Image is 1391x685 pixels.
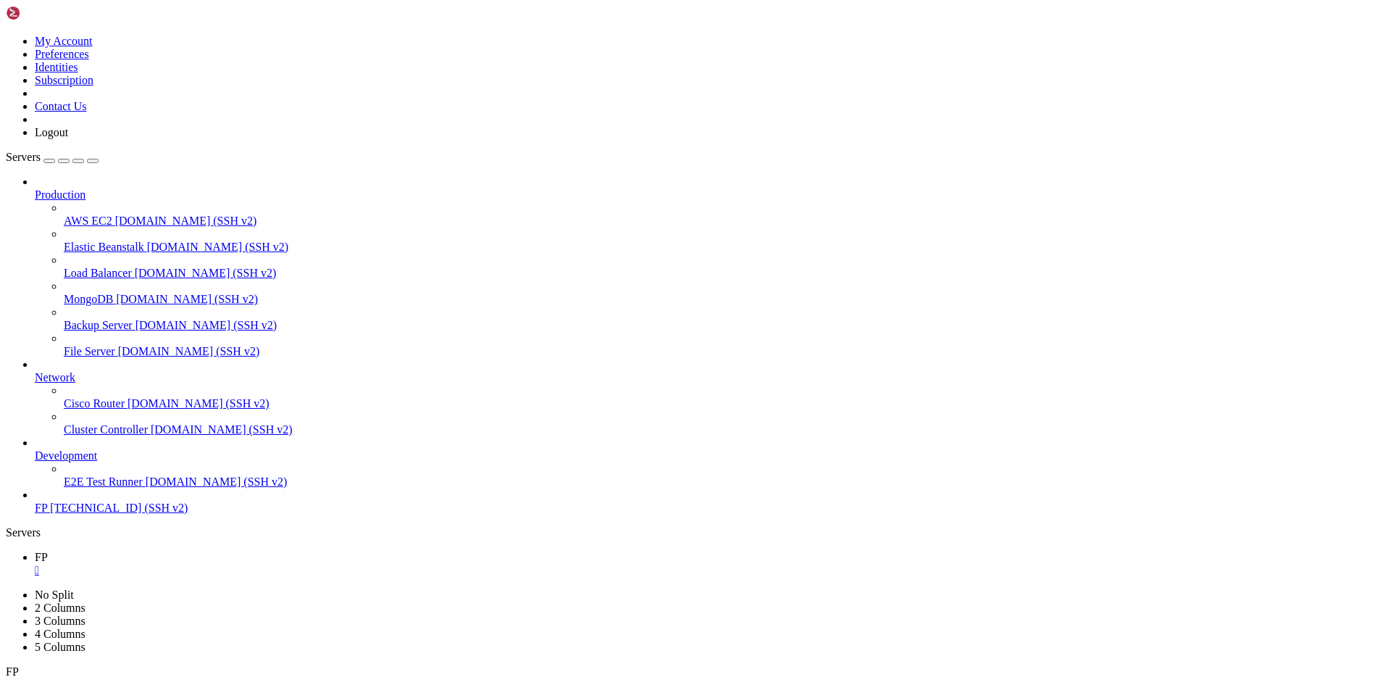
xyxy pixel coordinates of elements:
[6,151,41,163] span: Servers
[35,628,85,640] a: 4 Columns
[64,410,1385,436] li: Cluster Controller [DOMAIN_NAME] (SSH v2)
[35,551,48,563] span: FP
[6,117,551,128] span: ──────────────────────────────────────────────────────────────────────────────────────────────
[35,61,78,73] a: Identities
[6,80,556,91] span: ─██░░██──██░░██─██░░██──██░░██─██░░██──────────██░░██─██░░██████░░██─██░░██████░░██─████░░████─
[64,241,144,253] span: Elastic Beanstalk
[6,191,238,202] span: Uptime : up 3 days, 14 hours, 20 minutes
[6,55,556,67] span: ─██░░██████░░██─██░░██████░░██─██░░██──██████──██░░██─██░░██──██░░██─██░░██──██░░██───██░░██───
[64,345,115,357] span: File Server
[35,100,87,112] a: Contact Us
[64,267,1385,280] a: Load Balancer [DOMAIN_NAME] (SSH v2)
[35,641,85,653] a: 5 Columns
[35,371,1385,384] a: Network
[35,449,97,462] span: Development
[6,289,1203,302] x-row: root@v2202509299812381527:~/HRL/models# ls
[35,602,85,614] a: 2 Columns
[64,293,113,305] span: MongoDB
[6,302,1203,314] x-row: Attendance.js Contract.js counter.js embed.js GameStats.js Live.js Memory.js Session.js ticket.js...
[6,203,64,215] span: Users : 1
[135,319,277,331] span: [DOMAIN_NAME] (SSH v2)
[6,665,19,678] span: FP
[6,277,1203,289] x-row: root@v2202509299812381527:~# cd HRL/models
[35,126,68,138] a: Logout
[64,397,125,410] span: Cisco Router
[6,178,139,190] span: Kernel : 6.1.0-39-arm64
[35,48,89,60] a: Preferences
[6,314,1203,326] x-row: root@v2202509299812381527:~/HRL/models#
[250,314,256,326] div: (40, 25)
[35,35,93,47] a: My Account
[64,293,1385,306] a: MongoDB [DOMAIN_NAME] (SSH v2)
[35,564,1385,577] a: 
[64,267,132,279] span: Load Balancer
[64,215,1385,228] a: AWS EC2 [DOMAIN_NAME] (SSH v2)
[128,397,270,410] span: [DOMAIN_NAME] (SSH v2)
[64,462,1385,489] li: E2E Test Runner [DOMAIN_NAME] (SSH v2)
[64,476,1385,489] a: E2E Test Runner [DOMAIN_NAME] (SSH v2)
[35,371,75,383] span: Network
[6,151,99,163] a: Servers
[64,476,143,488] span: E2E Test Runner
[6,228,307,239] span: NOTICE : Unauthorized access is strictly prohibited.
[35,74,93,86] a: Subscription
[6,30,556,42] span: ─██░░██████░░██─██░░██████░░██─██░░██──██░░██──██░░██─██░░██──██░░██─██░░██──██░░██───██░░██───
[35,489,1385,515] li: FP [TECHNICAL_ID] (SSH v2)
[35,502,1385,515] a: FP [TECHNICAL_ID] (SSH v2)
[50,502,188,514] span: [TECHNICAL_ID] (SSH v2)
[35,175,1385,358] li: Production
[6,265,1203,277] x-row: -bash: cd: HRL/Models: No such file or directory
[35,449,1385,462] a: Development
[116,293,258,305] span: [DOMAIN_NAME] (SSH v2)
[64,280,1385,306] li: MongoDB [DOMAIN_NAME] (SSH v2)
[64,254,1385,280] li: Load Balancer [DOMAIN_NAME] (SSH v2)
[6,92,556,104] span: ─██░░██──██░░██─██░░██──██░░██─██░░██──────────██░░██─██░░░░░░░░░░██─██░░░░░░░░░░██─██░░░░░░██─
[151,423,293,436] span: [DOMAIN_NAME] (SSH v2)
[35,188,1385,202] a: Production
[64,384,1385,410] li: Cisco Router [DOMAIN_NAME] (SSH v2)
[135,267,277,279] span: [DOMAIN_NAME] (SSH v2)
[64,397,1385,410] a: Cisco Router [DOMAIN_NAME] (SSH v2)
[6,526,1385,539] div: Servers
[64,319,133,331] span: Backup Server
[64,241,1385,254] a: Elastic Beanstalk [DOMAIN_NAME] (SSH v2)
[35,188,85,201] span: Production
[64,319,1385,332] a: Backup Server [DOMAIN_NAME] (SSH v2)
[6,18,556,30] span: ─██░░██──██░░██─██░░██──██░░██─██░░██████░░██████░░██─██░░██──██░░██─██░░██──██░░██───██░░██───
[6,104,556,116] span: ─██████──██████─██████──██████─██████──────────██████─██████████████─██████████████─██████████─
[64,345,1385,358] a: File Server [DOMAIN_NAME] (SSH v2)
[64,215,112,227] span: AWS EC2
[6,240,1203,252] x-row: Last login: [DATE] from [TECHNICAL_ID]
[64,306,1385,332] li: Backup Server [DOMAIN_NAME] (SSH v2)
[6,154,139,165] span: IP : [TECHNICAL_ID]
[6,6,556,17] span: ─██░░██──██░░██─██░░██████░░██─██░░░░░░░░░░░░░░░░░░██─██░░██████░░██─██░░██──██░░██─████░░████─
[6,141,133,153] span: Host : [DOMAIN_NAME]
[6,43,556,54] span: ─██░░░░░░░░░░██─██░░░░░░░░░░██─██░░██──██░░██──██░░██─██░░██──██░░██─██░░██──██░░██───██░░██───
[35,551,1385,577] a: FP
[146,476,288,488] span: [DOMAIN_NAME] (SSH v2)
[64,423,148,436] span: Cluster Controller
[118,345,260,357] span: [DOMAIN_NAME] (SSH v2)
[6,252,1203,265] x-row: root@v2202509299812381527:~# cd HRL/Models
[64,228,1385,254] li: Elastic Beanstalk [DOMAIN_NAME] (SSH v2)
[35,358,1385,436] li: Network
[64,202,1385,228] li: AWS EC2 [DOMAIN_NAME] (SSH v2)
[6,166,232,178] span: OS : Debian GNU/Linux 12 (bookworm)
[35,615,85,627] a: 3 Columns
[35,589,74,601] a: No Split
[35,502,47,514] span: FP
[147,241,289,253] span: [DOMAIN_NAME] (SSH v2)
[64,423,1385,436] a: Cluster Controller [DOMAIN_NAME] (SSH v2)
[6,67,556,79] span: ─██░░██──██░░██─██░░██──██░░██─██░░██──────────██░░██─██░░██──██░░██─██░░██──██░░██───██░░██───
[115,215,257,227] span: [DOMAIN_NAME] (SSH v2)
[35,436,1385,489] li: Development
[6,6,89,20] img: Shellngn
[64,332,1385,358] li: File Server [DOMAIN_NAME] (SSH v2)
